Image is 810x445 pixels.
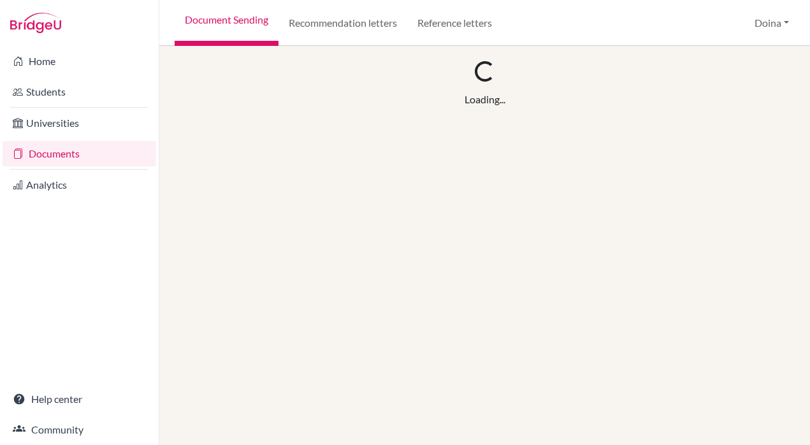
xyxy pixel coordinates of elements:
[749,11,795,35] button: Doina
[3,141,156,166] a: Documents
[465,92,505,107] div: Loading...
[10,13,61,33] img: Bridge-U
[3,417,156,442] a: Community
[3,172,156,198] a: Analytics
[3,79,156,105] a: Students
[3,48,156,74] a: Home
[3,110,156,136] a: Universities
[3,386,156,412] a: Help center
